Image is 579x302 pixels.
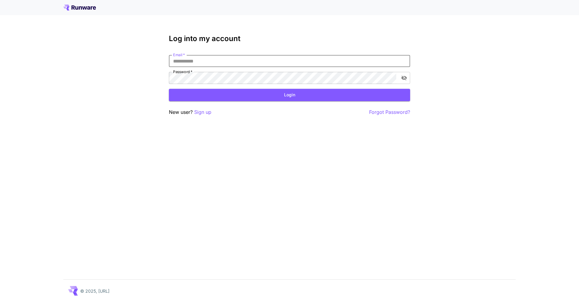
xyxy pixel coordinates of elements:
button: Forgot Password? [369,108,410,116]
button: toggle password visibility [399,72,410,83]
button: Sign up [194,108,211,116]
p: New user? [169,108,211,116]
p: © 2025, [URL] [80,288,109,294]
button: Login [169,89,410,101]
label: Password [173,69,192,74]
h3: Log into my account [169,34,410,43]
label: Email [173,52,185,57]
